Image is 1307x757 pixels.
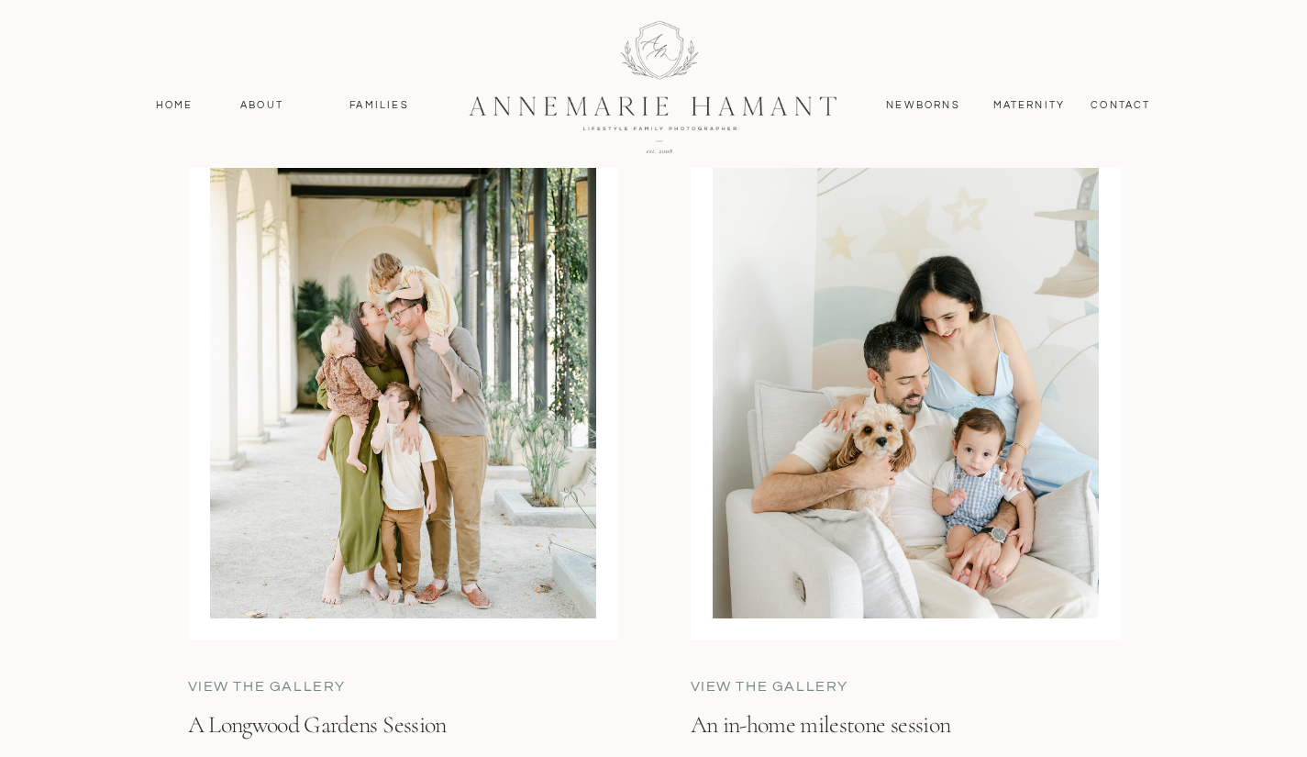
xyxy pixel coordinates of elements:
a: view the gallery [691,676,967,697]
a: A Longwood Gardens Session [188,710,604,757]
a: MAternity [993,97,1064,114]
a: Home [148,97,202,114]
a: contact [1081,97,1161,114]
a: Families [338,97,421,114]
a: View the gallery [188,676,464,697]
a: About [236,97,289,114]
a: Newborns [880,97,968,114]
